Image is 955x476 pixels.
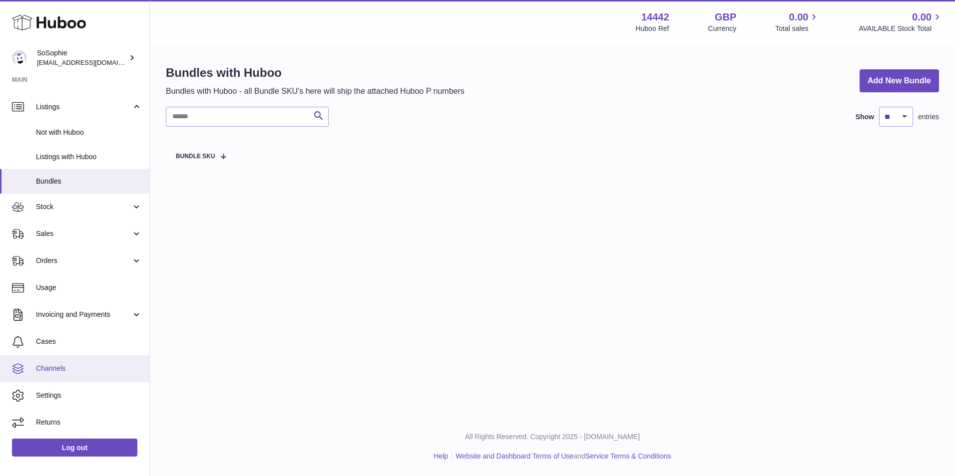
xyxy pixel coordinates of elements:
[36,283,142,292] span: Usage
[36,364,142,373] span: Channels
[636,24,669,33] div: Huboo Ref
[166,65,465,81] h1: Bundles with Huboo
[452,452,671,461] li: and
[176,153,215,160] span: Bundle SKU
[166,86,465,97] p: Bundles with Huboo - all Bundle SKU's here will ship the attached Huboo P numbers
[860,69,939,93] a: Add New Bundle
[859,24,943,33] span: AVAILABLE Stock Total
[641,10,669,24] strong: 14442
[789,10,809,24] span: 0.00
[912,10,932,24] span: 0.00
[456,452,573,460] a: Website and Dashboard Terms of Use
[36,177,142,186] span: Bundles
[37,48,127,67] div: SoSophie
[434,452,449,460] a: Help
[585,452,671,460] a: Service Terms & Conditions
[36,202,131,212] span: Stock
[775,10,820,33] a: 0.00 Total sales
[856,112,874,122] label: Show
[36,418,142,427] span: Returns
[158,432,947,442] p: All Rights Reserved. Copyright 2025 - [DOMAIN_NAME]
[37,58,147,66] span: [EMAIL_ADDRESS][DOMAIN_NAME]
[36,229,131,238] span: Sales
[775,24,820,33] span: Total sales
[859,10,943,33] a: 0.00 AVAILABLE Stock Total
[36,391,142,400] span: Settings
[708,24,737,33] div: Currency
[918,112,939,122] span: entries
[36,128,142,137] span: Not with Huboo
[12,439,137,457] a: Log out
[12,50,27,65] img: internalAdmin-14442@internal.huboo.com
[36,310,131,319] span: Invoicing and Payments
[715,10,736,24] strong: GBP
[36,256,131,265] span: Orders
[36,337,142,346] span: Cases
[36,152,142,162] span: Listings with Huboo
[36,102,131,112] span: Listings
